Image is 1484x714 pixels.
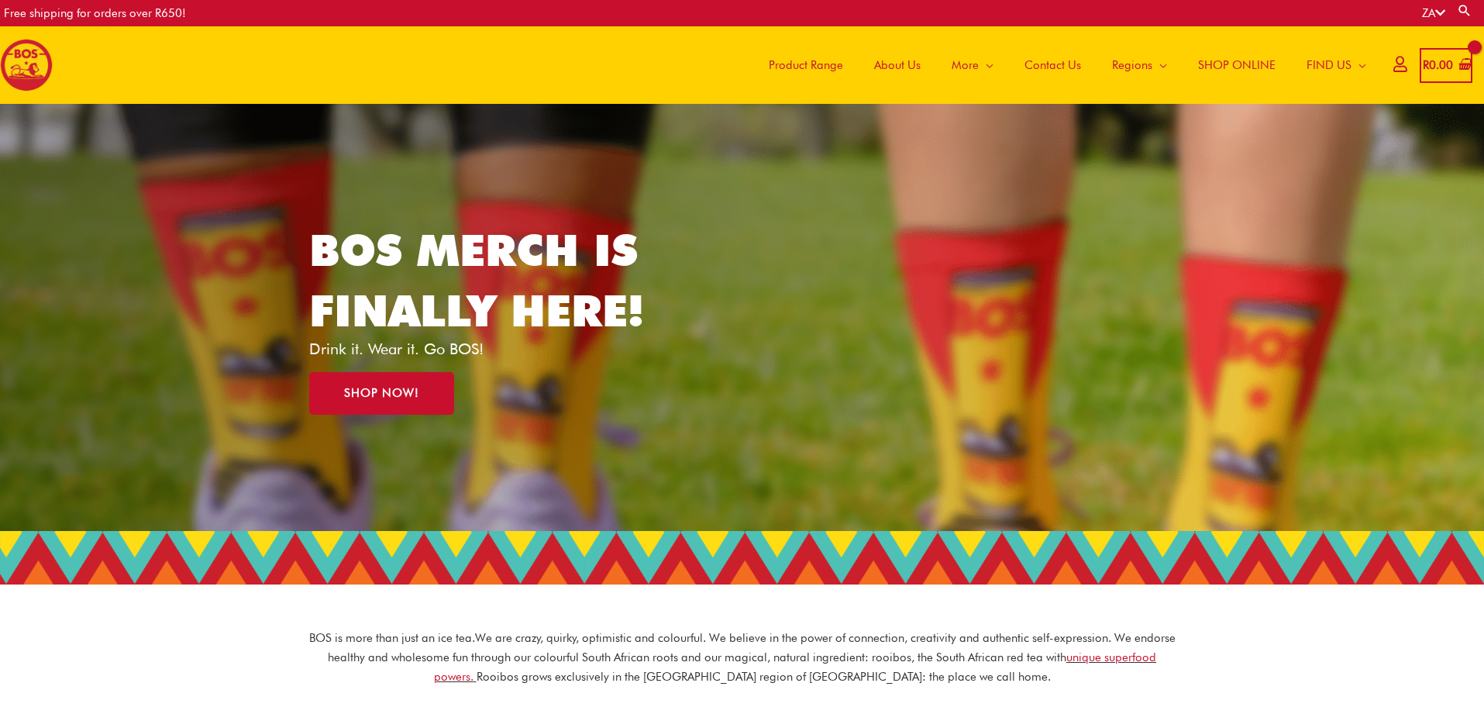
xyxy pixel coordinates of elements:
[1097,26,1183,104] a: Regions
[1183,26,1291,104] a: SHOP ONLINE
[1307,42,1351,88] span: FIND US
[309,224,644,336] a: BOS MERCH IS FINALLY HERE!
[1112,42,1152,88] span: Regions
[753,26,859,104] a: Product Range
[1198,42,1276,88] span: SHOP ONLINE
[936,26,1009,104] a: More
[1457,3,1472,18] a: Search button
[1423,58,1429,72] span: R
[742,26,1382,104] nav: Site Navigation
[952,42,979,88] span: More
[874,42,921,88] span: About Us
[1420,48,1472,83] a: View Shopping Cart, empty
[769,42,843,88] span: Product Range
[1423,58,1453,72] bdi: 0.00
[309,341,667,357] p: Drink it. Wear it. Go BOS!
[859,26,936,104] a: About Us
[309,372,454,415] a: SHOP NOW!
[308,629,1176,686] p: BOS is more than just an ice tea. We are crazy, quirky, optimistic and colourful. We believe in t...
[1009,26,1097,104] a: Contact Us
[434,650,1157,684] a: unique superfood powers.
[1422,6,1445,20] a: ZA
[344,388,419,399] span: SHOP NOW!
[1024,42,1081,88] span: Contact Us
